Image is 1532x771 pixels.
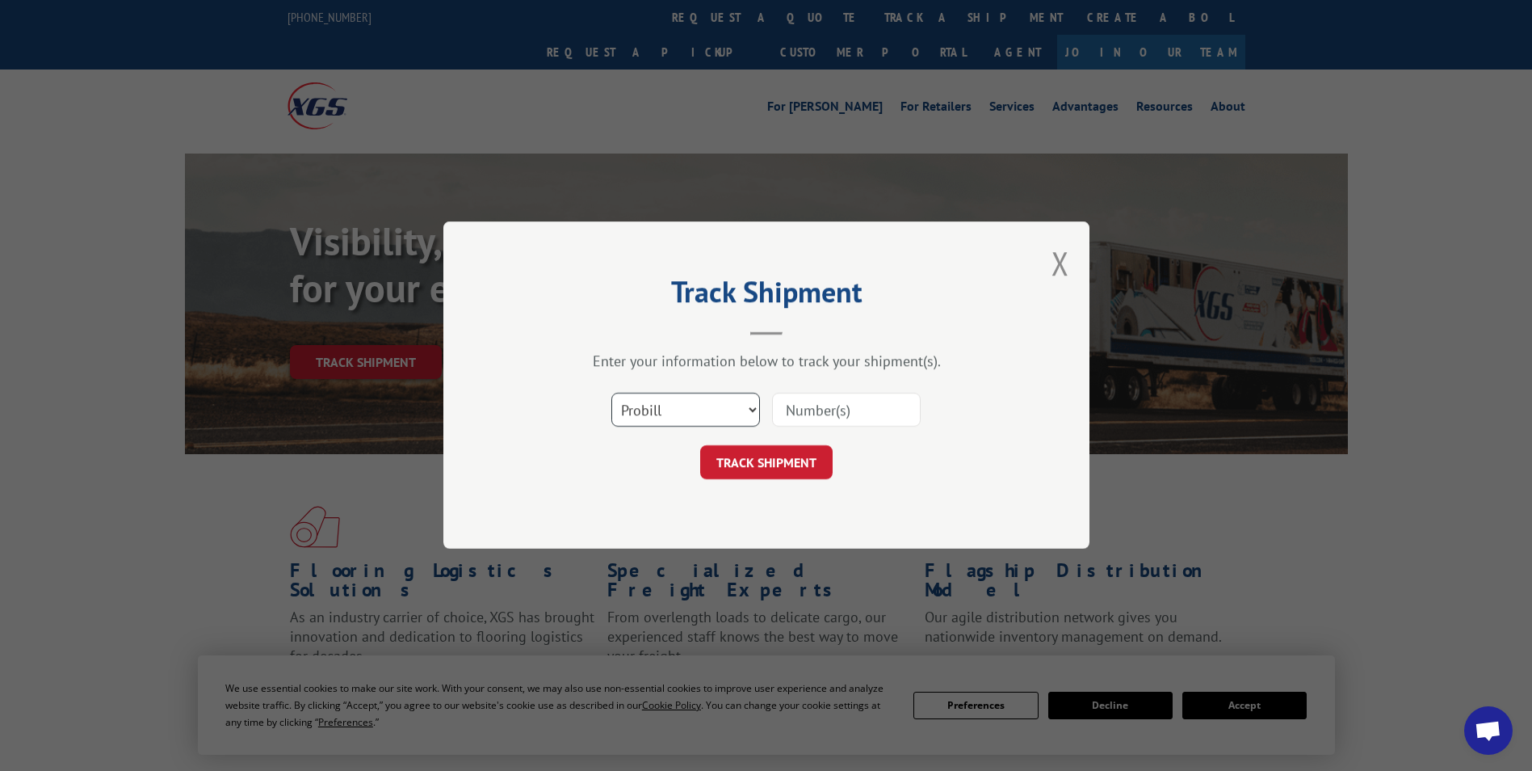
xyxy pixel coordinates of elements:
button: TRACK SHIPMENT [700,446,833,480]
input: Number(s) [772,394,921,428]
h2: Track Shipment [524,280,1009,311]
div: Enter your information below to track your shipment(s). [524,352,1009,371]
div: Open chat [1464,706,1513,755]
button: Close modal [1051,242,1069,284]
